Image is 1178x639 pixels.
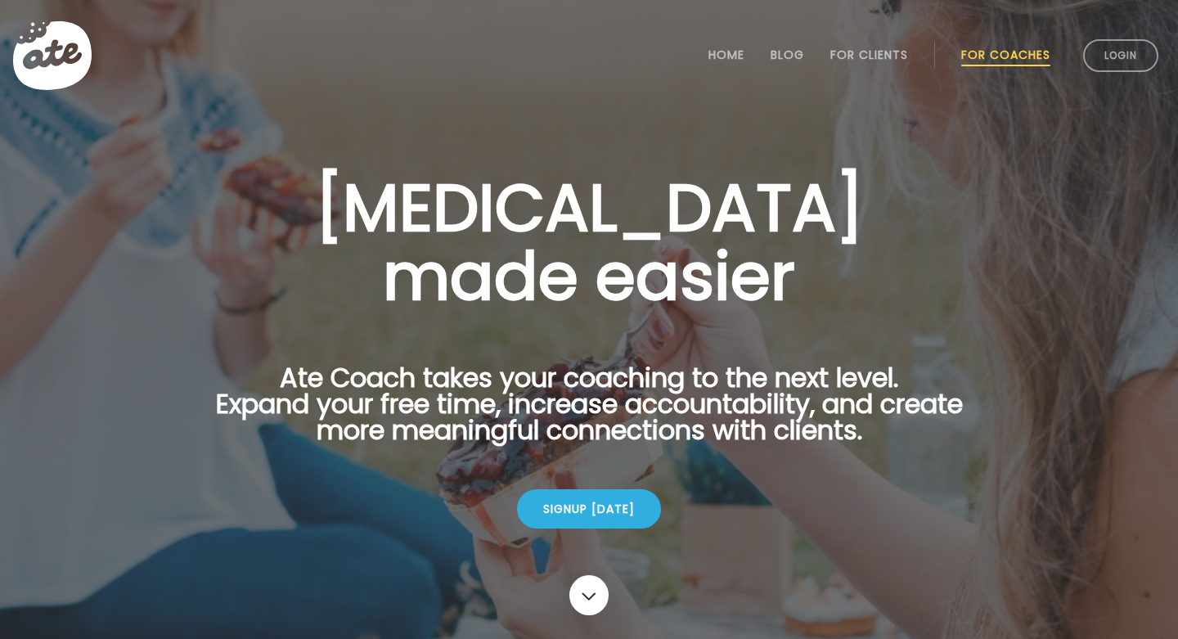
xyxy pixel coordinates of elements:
div: Signup [DATE] [517,489,661,529]
p: Ate Coach takes your coaching to the next level. Expand your free time, increase accountability, ... [190,365,988,463]
a: Blog [771,48,804,61]
a: For Coaches [961,48,1050,61]
a: Login [1083,39,1158,72]
h1: [MEDICAL_DATA] made easier [190,173,988,311]
a: Home [708,48,744,61]
a: For Clients [830,48,908,61]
